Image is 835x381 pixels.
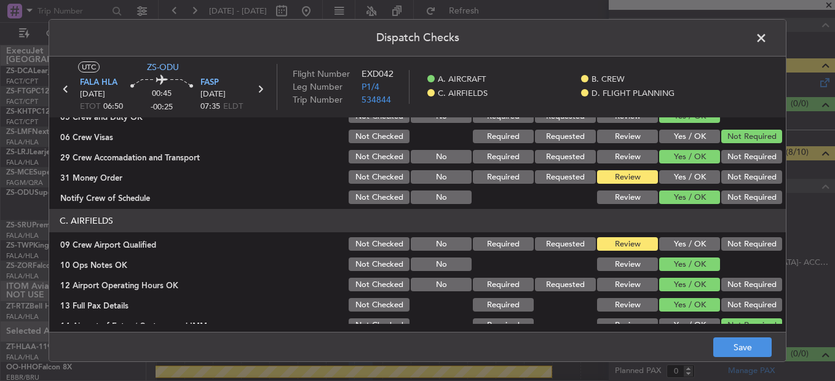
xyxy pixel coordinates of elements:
button: Yes / OK [659,237,720,251]
button: Review [597,150,658,163]
button: Yes / OK [659,298,720,312]
button: Not Required [721,130,782,143]
button: Yes / OK [659,318,720,332]
button: Review [597,130,658,143]
button: Review [597,298,658,312]
button: Not Required [721,237,782,251]
span: B. CREW [592,74,625,86]
button: Not Required [721,298,782,312]
button: Review [597,278,658,291]
button: Review [597,237,658,251]
button: Yes / OK [659,150,720,163]
button: Review [597,257,658,271]
button: Review [597,170,658,184]
button: Review [597,318,658,332]
button: Not Required [721,318,782,332]
button: Yes / OK [659,190,720,204]
button: Not Required [721,190,782,204]
button: Not Required [721,150,782,163]
button: Not Required [721,278,782,291]
button: Review [597,190,658,204]
button: Not Required [721,170,782,184]
span: D. FLIGHT PLANNING [592,88,675,100]
button: Yes / OK [659,257,720,271]
header: Dispatch Checks [49,20,786,57]
button: Yes / OK [659,278,720,291]
button: Save [713,337,772,357]
button: Yes / OK [659,130,720,143]
button: Yes / OK [659,170,720,184]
